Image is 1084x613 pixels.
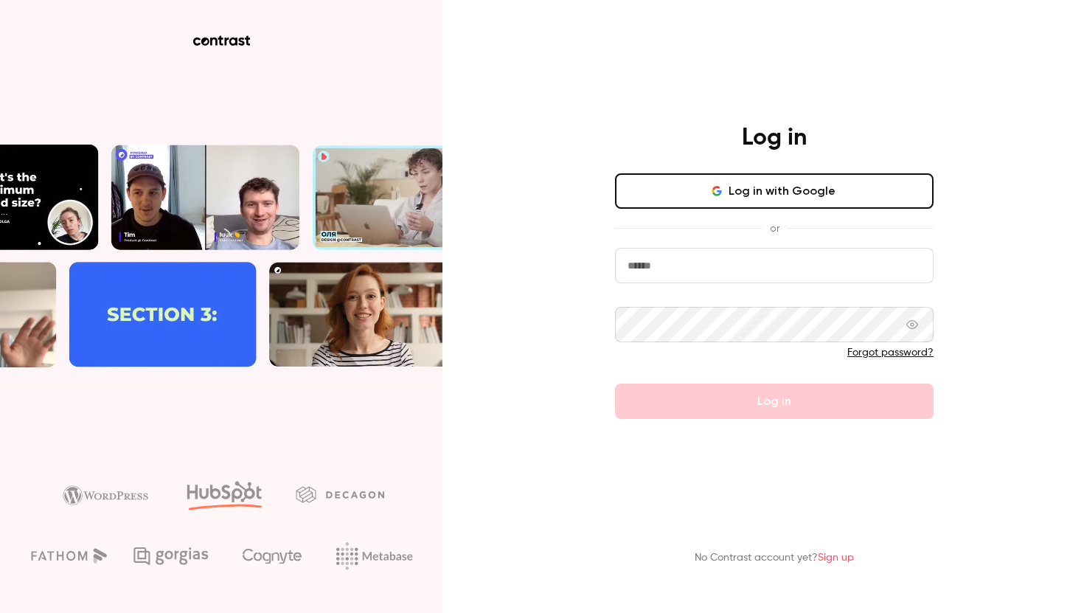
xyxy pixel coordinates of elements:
a: Forgot password? [847,347,934,358]
h4: Log in [742,123,807,153]
button: Log in with Google [615,173,934,209]
a: Sign up [818,553,854,563]
p: No Contrast account yet? [695,550,854,566]
span: or [762,221,787,236]
img: decagon [296,486,384,502]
